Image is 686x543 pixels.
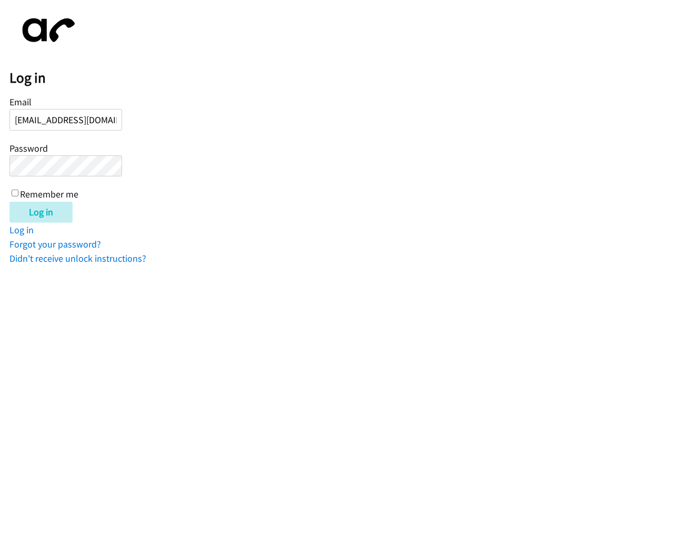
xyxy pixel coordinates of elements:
[9,9,83,51] img: aphone-8a226864a2ddd6a5e75d1ebefc011f4aa8f32683c2d82f3fb0802fe031f96514.svg
[9,224,34,236] a: Log in
[9,142,48,154] label: Password
[9,238,101,250] a: Forgot your password?
[9,69,686,87] h2: Log in
[9,252,146,264] a: Didn't receive unlock instructions?
[20,189,78,201] label: Remember me
[9,96,32,108] label: Email
[9,202,73,223] input: Log in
